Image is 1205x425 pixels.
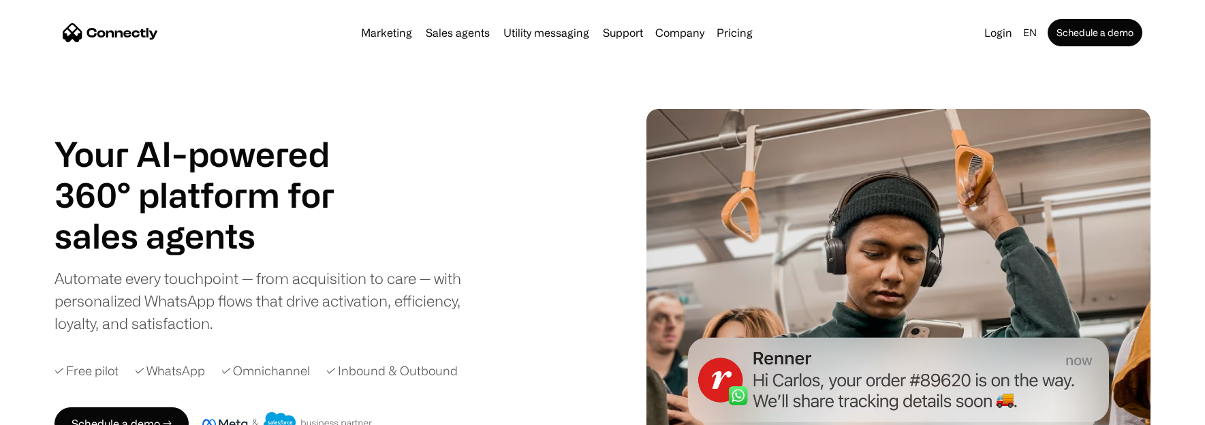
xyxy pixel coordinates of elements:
a: Login [979,23,1018,42]
div: Company [655,23,704,42]
aside: Language selected: English [14,400,82,420]
a: Marketing [356,27,418,38]
a: Schedule a demo [1048,19,1142,46]
div: 1 of 4 [54,215,368,256]
h1: Your AI-powered 360° platform for [54,133,368,215]
div: carousel [54,215,368,256]
a: Pricing [711,27,758,38]
a: home [63,22,158,43]
div: ✓ Free pilot [54,362,119,380]
div: ✓ Inbound & Outbound [326,362,458,380]
div: en [1023,23,1037,42]
div: en [1018,23,1045,42]
div: Company [651,23,708,42]
div: ✓ Omnichannel [221,362,310,380]
div: ✓ WhatsApp [135,362,205,380]
ul: Language list [27,401,82,420]
a: Sales agents [420,27,495,38]
a: Utility messaging [498,27,595,38]
h1: sales agents [54,215,368,256]
div: Automate every touchpoint — from acquisition to care — with personalized WhatsApp flows that driv... [54,267,484,334]
a: Support [597,27,648,38]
